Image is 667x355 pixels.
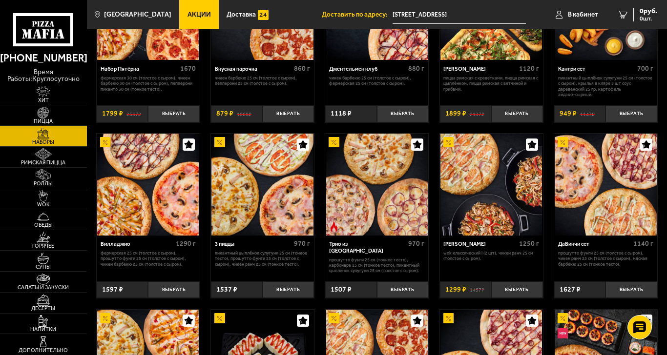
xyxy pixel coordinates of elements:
p: Чикен Барбекю 25 см (толстое с сыром), Пепперони 25 см (толстое с сыром). [215,75,310,86]
img: 3 пиццы [211,134,313,235]
button: Выбрать [377,281,428,298]
div: Джентельмен клуб [329,66,406,73]
p: Чикен Барбекю 25 см (толстое с сыром), Фермерская 25 см (толстое с сыром). [329,75,424,86]
s: 1147 ₽ [580,110,595,117]
p: Пикантный цыплёнок сулугуни 25 см (толстое с сыром), крылья в кляре 5 шт соус деревенский 25 гр, ... [558,75,653,98]
span: 970 г [408,239,424,248]
a: Акционный3 пиццы [211,134,314,235]
div: [PERSON_NAME] [443,66,516,73]
span: 1290 г [176,239,196,248]
span: В кабинет [568,11,598,18]
img: Акционный [443,313,454,323]
button: Выбрать [148,105,199,122]
img: Акционный [214,313,225,323]
span: 1899 ₽ [445,110,466,117]
p: Прошутто Фунги 25 см (толстое с сыром), Чикен Ранч 25 см (толстое с сыром), Мясная Барбекю 25 см ... [558,250,653,267]
div: Набор Пятёрка [101,66,178,73]
span: 1118 ₽ [331,110,352,117]
span: Акции [188,11,211,18]
span: 1627 ₽ [560,286,581,293]
a: АкционныйВилла Капри [440,134,543,235]
span: 860 г [294,64,310,73]
span: 880 г [408,64,424,73]
div: [PERSON_NAME] [443,241,516,248]
span: 1597 ₽ [102,286,123,293]
span: 1507 ₽ [331,286,352,293]
span: 1140 г [633,239,653,248]
img: Акционный [443,137,454,147]
div: Трио из [GEOGRAPHIC_DATA] [329,241,406,254]
button: Выбрать [148,281,199,298]
img: Акционный [329,313,339,323]
span: 0 шт. [640,16,657,21]
span: 879 ₽ [216,110,233,117]
button: Выбрать [263,105,314,122]
a: АкционныйВилладжио [97,134,200,235]
img: Акционный [558,313,568,323]
span: 949 ₽ [560,110,577,117]
img: Акционный [100,313,110,323]
span: 1670 [180,64,196,73]
span: 1250 г [519,239,539,248]
button: Выбрать [491,105,542,122]
div: 3 пиццы [215,241,292,248]
img: Вилла Капри [440,134,542,235]
button: Выбрать [491,281,542,298]
a: АкционныйОстрое блюдоТрио из Рио [325,134,428,235]
img: Новинка [558,328,568,338]
p: Пикантный цыплёнок сулугуни 25 см (тонкое тесто), Прошутто Фунги 25 см (толстое с сыром), Чикен Р... [215,250,310,267]
div: Вилладжио [101,241,173,248]
span: 0 руб. [640,8,657,15]
span: 970 г [294,239,310,248]
img: Острое блюдо [329,221,339,232]
p: Фермерская 25 см (толстое с сыром), Прошутто Фунги 25 см (толстое с сыром), Чикен Барбекю 25 см (... [101,250,196,267]
img: Акционный [558,137,568,147]
img: Трио из Рио [326,134,428,235]
p: Прошутто Фунги 25 см (тонкое тесто), Карбонара 25 см (тонкое тесто), Пикантный цыплёнок сулугуни ... [329,257,424,274]
span: 1537 ₽ [216,286,237,293]
s: 1068 ₽ [237,110,251,117]
div: Вкусная парочка [215,66,292,73]
p: Пицца Римская с креветками, Пицца Римская с цыплёнком, Пицца Римская с ветчиной и грибами. [443,75,539,92]
img: 15daf4d41897b9f0e9f617042186c801.svg [258,10,268,20]
button: Выбрать [605,281,657,298]
p: Фермерская 30 см (толстое с сыром), Чикен Барбекю 30 см (толстое с сыром), Пепперони Пиканто 30 с... [101,75,196,92]
div: ДаВинчи сет [558,241,631,248]
s: 1457 ₽ [470,286,484,293]
button: Выбрать [263,281,314,298]
img: Акционный [329,137,339,147]
span: Доставить по адресу: [322,11,393,18]
img: ДаВинчи сет [555,134,656,235]
span: 1299 ₽ [445,286,466,293]
s: 2137 ₽ [470,110,484,117]
s: 2537 ₽ [126,110,141,117]
div: Кантри сет [558,66,635,73]
button: Выбрать [605,105,657,122]
span: 700 г [637,64,653,73]
button: Выбрать [377,105,428,122]
img: Вилладжио [97,134,199,235]
span: Доставка [227,11,256,18]
img: Акционный [214,137,225,147]
input: Ваш адрес доставки [393,6,526,24]
span: 1799 ₽ [102,110,123,117]
img: Акционный [100,137,110,147]
span: 1120 г [519,64,539,73]
span: [GEOGRAPHIC_DATA] [104,11,171,18]
span: Плесецкая улица, 4 [393,6,526,24]
a: АкционныйДаВинчи сет [554,134,657,235]
p: Wok классический L (2 шт), Чикен Ранч 25 см (толстое с сыром). [443,250,539,261]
